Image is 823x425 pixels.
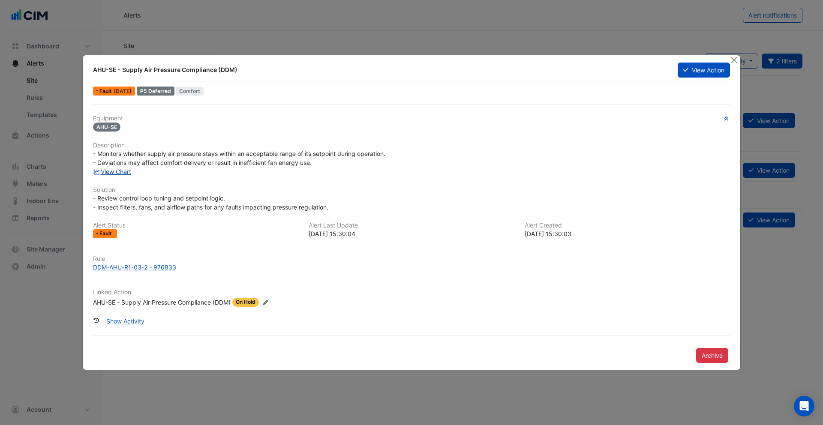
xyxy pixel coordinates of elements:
h6: Alert Created [525,222,730,229]
a: View Chart [93,168,131,175]
span: Fault [99,231,114,236]
div: Open Intercom Messenger [794,396,814,416]
button: View Action [678,63,730,78]
div: P5 Deferred [137,87,174,96]
span: On Hold [232,298,259,307]
span: Mon 18-Aug-2025 15:30 AEST [114,88,132,94]
a: DDM-AHU-R1-03-2 - 976833 [93,263,730,272]
span: Comfort [176,87,204,96]
h6: Description [93,142,730,149]
span: - Review control loop tuning and setpoint logic. - Inspect filters, fans, and airflow paths for a... [93,195,328,211]
button: Close [730,55,739,64]
div: AHU-SE - Supply Air Pressure Compliance (DDM) [93,298,231,307]
div: AHU-SE - Supply Air Pressure Compliance (DDM) [93,66,667,74]
h6: Linked Action [93,289,730,296]
div: [DATE] 15:30:03 [525,229,730,238]
div: [DATE] 15:30:04 [309,229,514,238]
div: DDM-AHU-R1-03-2 - 976833 [93,263,176,272]
fa-icon: Edit Linked Action [262,299,269,305]
h6: Alert Status [93,222,298,229]
span: Fault [99,89,114,94]
span: AHU-SE [93,123,120,132]
h6: Equipment [93,115,730,122]
button: Show Activity [101,314,150,329]
h6: Rule [93,255,730,263]
span: - Monitors whether supply air pressure stays within an acceptable range of its setpoint during op... [93,150,387,166]
h6: Solution [93,186,730,194]
h6: Alert Last Update [309,222,514,229]
button: Archive [696,348,728,363]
